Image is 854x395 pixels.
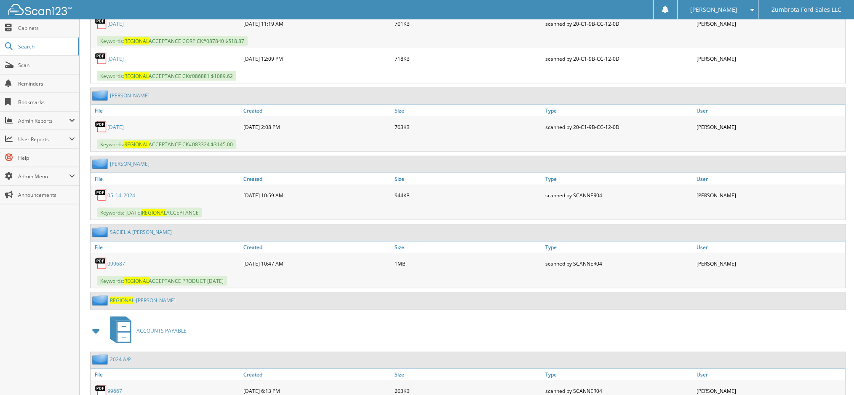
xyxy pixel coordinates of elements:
a: Created [241,242,392,253]
a: Size [392,105,543,116]
a: [PERSON_NAME] [110,92,149,99]
span: Announcements [18,191,75,199]
span: Scan [18,62,75,69]
div: 1MB [392,255,543,272]
span: Cabinets [18,24,75,32]
a: Type [543,173,694,185]
div: [DATE] 10:47 AM [241,255,392,272]
span: REGIONAL [142,209,166,216]
a: User [694,242,845,253]
div: [PERSON_NAME] [694,118,845,135]
div: [PERSON_NAME] [694,50,845,67]
img: folder2.png [92,227,110,237]
iframe: Chat Widget [812,355,854,395]
a: File [91,173,241,185]
a: File [91,369,241,380]
span: REGIONAL [124,277,149,285]
a: 2024 A/P [110,356,131,363]
img: PDF.png [95,17,107,30]
div: 718KB [392,50,543,67]
div: [PERSON_NAME] [694,15,845,32]
div: 701KB [392,15,543,32]
span: Admin Reports [18,117,69,124]
a: User [694,173,845,185]
a: Created [241,173,392,185]
a: Created [241,369,392,380]
span: Keywords: ACCEPTANCE CK#083324 $3145.00 [97,140,236,149]
a: REGIONAL-[PERSON_NAME] [110,297,176,304]
span: REGIONAL [124,141,149,148]
span: User Reports [18,136,69,143]
a: Type [543,105,694,116]
img: PDF.png [95,121,107,133]
a: Created [241,105,392,116]
a: 099687 [107,260,125,267]
a: Type [543,242,694,253]
img: folder2.png [92,354,110,365]
span: REGIONAL [124,38,149,45]
a: Type [543,369,694,380]
a: [DATE] [107,20,124,27]
span: Zumbrota Ford Sales LLC [771,7,841,12]
img: PDF.png [95,257,107,270]
img: PDF.png [95,52,107,65]
div: scanned by 20-C1-9B-CC-12-0D [543,118,694,135]
img: PDF.png [95,189,107,202]
img: folder2.png [92,295,110,306]
span: REGIONAL [124,73,149,80]
span: Bookmarks [18,99,75,106]
img: scan123-logo-white.svg [8,4,72,15]
span: Keywords: [DATE] ACCEPTANCE [97,208,202,218]
div: [DATE] 12:09 PM [241,50,392,67]
a: User [694,105,845,116]
span: Keywords: ACCEPTANCE CORP CK#087840 $518.87 [97,36,248,46]
a: File [91,105,241,116]
span: ACCOUNTS PAYABLE [136,327,187,334]
a: Size [392,173,543,185]
div: [DATE] 2:08 PM [241,118,392,135]
span: Admin Menu [18,173,69,180]
img: folder2.png [92,90,110,101]
span: Help [18,154,75,161]
span: Reminders [18,80,75,87]
div: scanned by 20-C1-9B-CC-12-0D [543,50,694,67]
div: 944KB [392,187,543,204]
div: scanned by SCANNER04 [543,255,694,272]
div: scanned by SCANNER04 [543,187,694,204]
div: [PERSON_NAME] [694,255,845,272]
a: User [694,369,845,380]
a: Size [392,369,543,380]
div: [DATE] 11:19 AM [241,15,392,32]
a: [PERSON_NAME] [110,160,149,167]
a: Size [392,242,543,253]
a: [DATE] [107,55,124,62]
span: Keywords: ACCEPTANCE PRODUCT [DATE] [97,276,227,286]
span: Search [18,43,74,50]
span: Keywords: ACCEPTANCE CK#086881 $1089.62 [97,71,236,81]
a: [DATE] [107,124,124,131]
a: File [91,242,241,253]
a: SACIELIA [PERSON_NAME] [110,228,172,236]
span: [PERSON_NAME] [690,7,737,12]
span: REGIONAL [110,297,134,304]
div: scanned by 20-C1-9B-CC-12-0D [543,15,694,32]
a: 05_14_2024 [107,192,135,199]
a: ACCOUNTS PAYABLE [105,314,187,347]
div: 703KB [392,118,543,135]
a: 99667 [107,387,122,395]
img: folder2.png [92,159,110,169]
div: [DATE] 10:59 AM [241,187,392,204]
div: [PERSON_NAME] [694,187,845,204]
